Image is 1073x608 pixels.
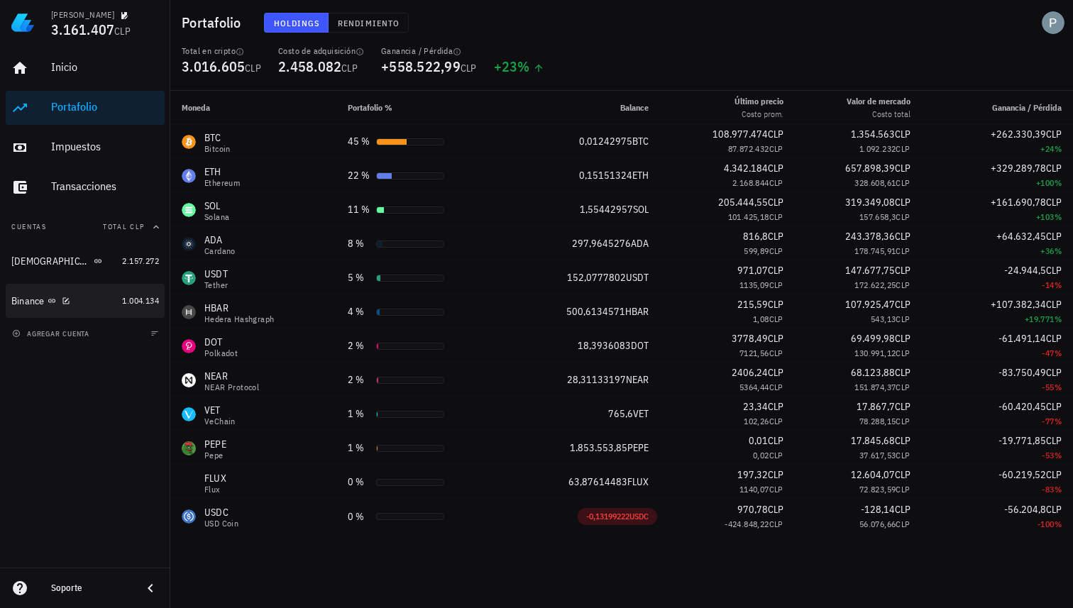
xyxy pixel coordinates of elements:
div: [DEMOGRAPHIC_DATA] [11,255,91,267]
div: Solana [204,213,229,221]
span: 0,01 [749,434,768,447]
span: 12.604,07 [851,468,895,481]
span: CLP [769,348,783,358]
span: 0,01242975 [579,135,632,148]
span: 69.499,98 [851,332,895,345]
div: PEPE-icon [182,441,196,455]
span: CLP [1046,196,1062,209]
span: CLP [895,230,910,243]
span: CLP [896,348,910,358]
div: PEPE [204,437,226,451]
th: Balance: Sin ordenar. Pulse para ordenar de forma ascendente. [508,91,659,125]
img: LedgiFi [11,11,34,34]
span: % [1055,484,1062,494]
span: 2.157.272 [122,255,159,266]
span: CLP [768,400,783,413]
span: % [1055,382,1062,392]
div: 8 % [348,236,370,251]
span: % [1055,314,1062,324]
span: -19.771,85 [998,434,1046,447]
div: FLUX-icon [182,475,196,490]
span: Moneda [182,102,210,113]
div: 11 % [348,202,370,217]
span: SOL [633,203,649,216]
a: Impuestos [6,131,165,165]
span: % [1055,348,1062,358]
span: -128,14 [861,503,895,516]
span: CLP [769,519,783,529]
span: CLP [341,62,358,74]
span: CLP [768,128,783,140]
span: % [517,57,529,76]
div: Costo de adquisición [278,45,364,57]
span: 3778,49 [732,332,768,345]
a: Binance 1.004.134 [6,284,165,318]
span: CLP [1046,503,1062,516]
div: 2 % [348,372,370,387]
span: % [1055,416,1062,426]
div: HBAR-icon [182,305,196,319]
div: 4 % [348,304,370,319]
span: 4.342.184 [724,162,768,175]
div: USDT-icon [182,271,196,285]
span: ADA [631,237,649,250]
span: CLP [896,177,910,188]
div: Polkadot [204,349,238,358]
span: CLP [1046,400,1062,413]
span: CLP [896,484,910,494]
div: Bitcoin [204,145,231,153]
div: +24 [933,142,1062,156]
span: CLP [896,245,910,256]
span: 197,32 [737,468,768,481]
span: CLP [245,62,261,74]
span: CLP [896,143,910,154]
span: CLP [895,468,910,481]
div: 1 % [348,407,370,421]
span: CLP [114,25,131,38]
a: Inicio [6,51,165,85]
div: ETH-icon [182,169,196,183]
div: USDC-icon [182,509,196,524]
div: +36 [933,244,1062,258]
div: HBAR [204,301,274,315]
span: NEAR [626,373,649,386]
div: SOL-icon [182,203,196,217]
span: CLP [768,366,783,379]
div: +23 [494,60,544,74]
span: 152,0777802 [567,271,626,284]
span: CLP [769,484,783,494]
span: USDC [629,511,649,521]
div: Total en cripto [182,45,261,57]
span: % [1055,143,1062,154]
div: 0 % [348,509,370,524]
span: 37.617,53 [859,450,896,460]
div: USD Coin [204,519,238,528]
span: CLP [769,416,783,426]
span: -0,13199222 [586,511,629,521]
button: Rendimiento [329,13,409,33]
span: CLP [895,298,910,311]
div: -100 [933,517,1062,531]
span: 297,9645276 [572,237,631,250]
div: +100 [933,176,1062,190]
div: [PERSON_NAME] [51,9,114,21]
div: VeChain [204,417,236,426]
span: -24.944,5 [1004,264,1046,277]
span: 215,59 [737,298,768,311]
a: Transacciones [6,170,165,204]
div: 1 % [348,441,370,455]
div: 22 % [348,168,370,183]
span: % [1055,519,1062,529]
span: CLP [896,519,910,529]
div: Tether [204,281,228,289]
span: 205.444,55 [718,196,768,209]
span: CLP [769,177,783,188]
span: CLP [768,503,783,516]
span: DOT [631,339,649,352]
span: CLP [896,382,910,392]
span: +329.289,78 [991,162,1046,175]
span: Rendimiento [337,18,400,28]
span: CLP [896,314,910,324]
span: CLP [1046,264,1062,277]
span: +107.382,34 [991,298,1046,311]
